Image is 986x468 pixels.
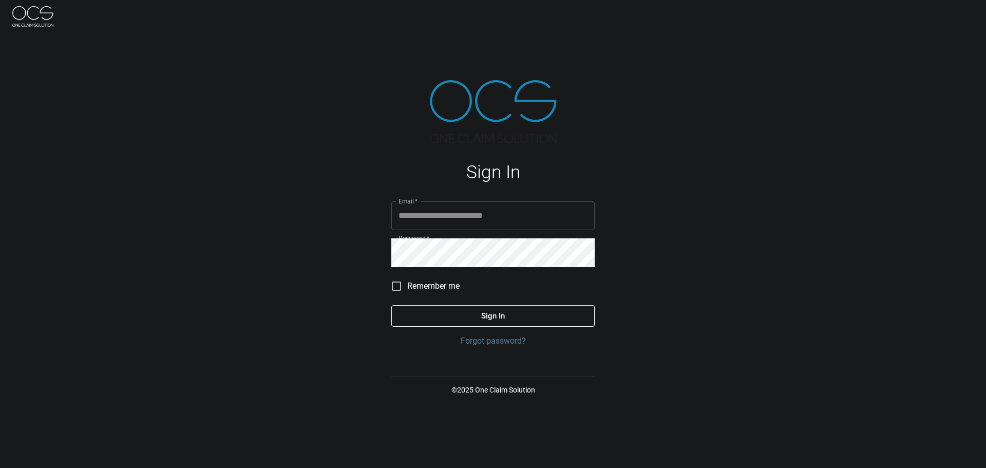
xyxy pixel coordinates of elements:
[391,305,595,327] button: Sign In
[399,197,418,205] label: Email
[399,234,429,242] label: Password
[391,385,595,395] p: © 2025 One Claim Solution
[430,80,557,143] img: ocs-logo-tra.png
[391,335,595,347] a: Forgot password?
[391,162,595,183] h1: Sign In
[12,6,53,27] img: ocs-logo-white-transparent.png
[407,280,460,292] span: Remember me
